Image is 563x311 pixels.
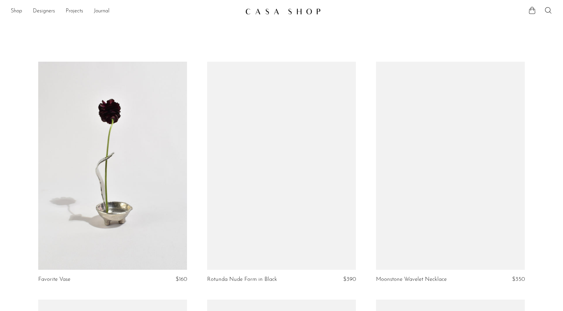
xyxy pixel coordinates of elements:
[343,276,356,282] span: $390
[376,276,447,283] a: Moonstone Wavelet Necklace
[33,7,55,16] a: Designers
[512,276,525,282] span: $350
[66,7,83,16] a: Projects
[94,7,110,16] a: Journal
[176,276,187,282] span: $160
[207,276,277,283] a: Rotunda Nude Form in Black
[11,6,240,17] ul: NEW HEADER MENU
[11,7,22,16] a: Shop
[38,276,70,283] a: Favorite Vase
[11,6,240,17] nav: Desktop navigation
